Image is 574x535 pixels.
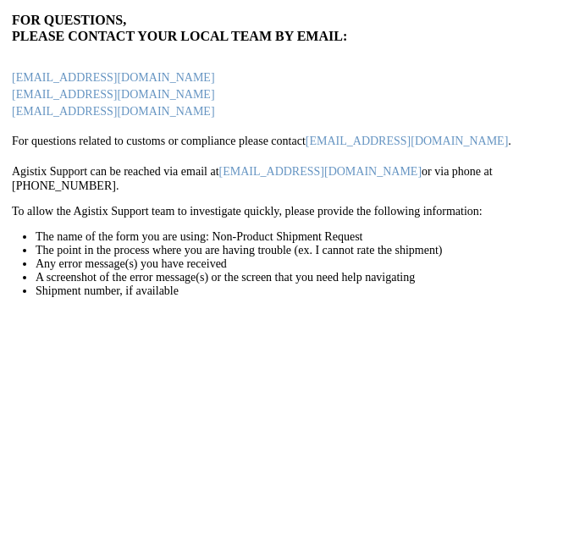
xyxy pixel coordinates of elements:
a: [EMAIL_ADDRESS][DOMAIN_NAME] [12,71,215,84]
a: [EMAIL_ADDRESS][DOMAIN_NAME] [12,105,215,118]
p: To allow the Agistix Support team to investigate quickly, please provide the following information: [12,205,562,218]
div: For questions related to customs or compliance please contact . [12,133,562,150]
p: Agistix Support can be reached via email at or via phone at [PHONE_NUMBER]. [12,163,562,194]
p: please contact your local team by email: [12,28,562,44]
a: [EMAIL_ADDRESS][DOMAIN_NAME] [219,165,422,178]
li: The point in the process where you are having trouble (ex. I cannot rate the shipment) [36,244,562,257]
li: Shipment number, if available [36,284,562,298]
li: The name of the form you are using: Non-Product Shipment Request [36,230,562,244]
a: [EMAIL_ADDRESS][DOMAIN_NAME] [306,135,509,147]
h3: For questions, [12,12,562,44]
li: A screenshot of the error message(s) or the screen that you need help navigating [36,271,562,284]
li: Any error message(s) you have received [36,257,562,271]
a: [EMAIL_ADDRESS][DOMAIN_NAME] [12,88,215,101]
